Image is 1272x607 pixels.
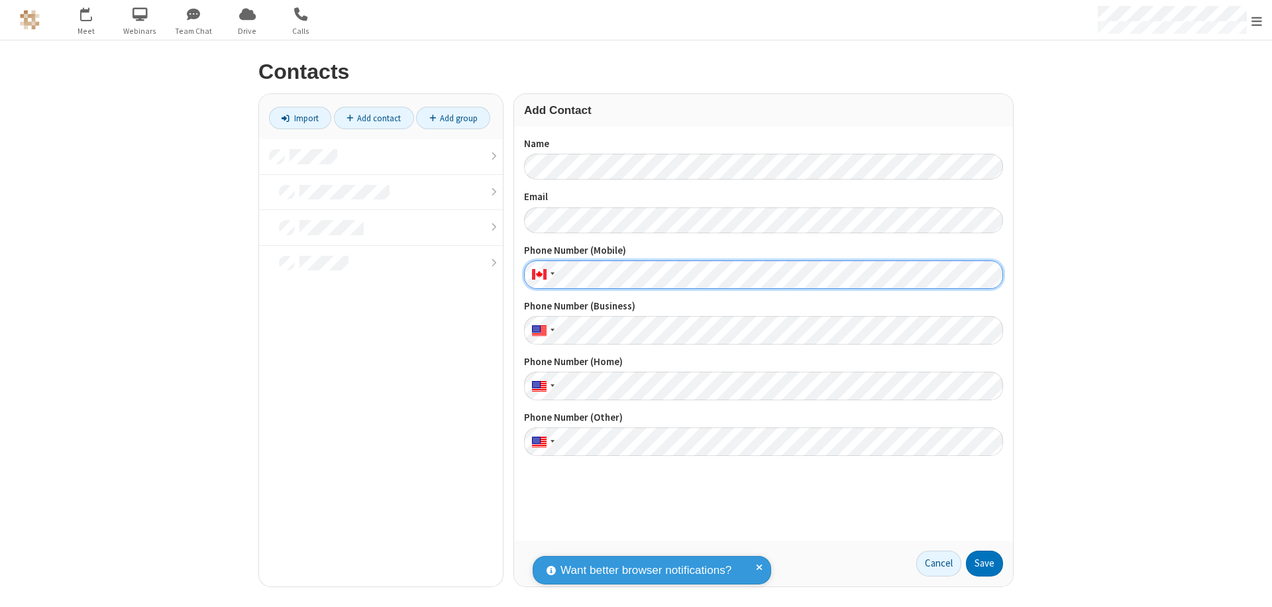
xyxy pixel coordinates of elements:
button: Save [966,551,1003,577]
label: Phone Number (Other) [524,410,1003,425]
div: United States: + 1 [524,316,558,345]
label: Email [524,190,1003,205]
div: Canada: + 1 [524,260,558,289]
label: Phone Number (Home) [524,355,1003,370]
span: Team Chat [169,25,219,37]
label: Phone Number (Mobile) [524,243,1003,258]
h2: Contacts [258,60,1014,83]
span: Calls [276,25,326,37]
h3: Add Contact [524,104,1003,117]
a: Add group [416,107,490,129]
div: 9 [89,7,98,17]
span: Want better browser notifications? [560,562,731,579]
span: Webinars [115,25,165,37]
a: Cancel [916,551,961,577]
a: Import [269,107,331,129]
span: Meet [62,25,111,37]
img: QA Selenium DO NOT DELETE OR CHANGE [20,10,40,30]
div: United States: + 1 [524,427,558,456]
span: Drive [223,25,272,37]
div: United States: + 1 [524,372,558,400]
label: Phone Number (Business) [524,299,1003,314]
label: Name [524,137,1003,152]
a: Add contact [334,107,414,129]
